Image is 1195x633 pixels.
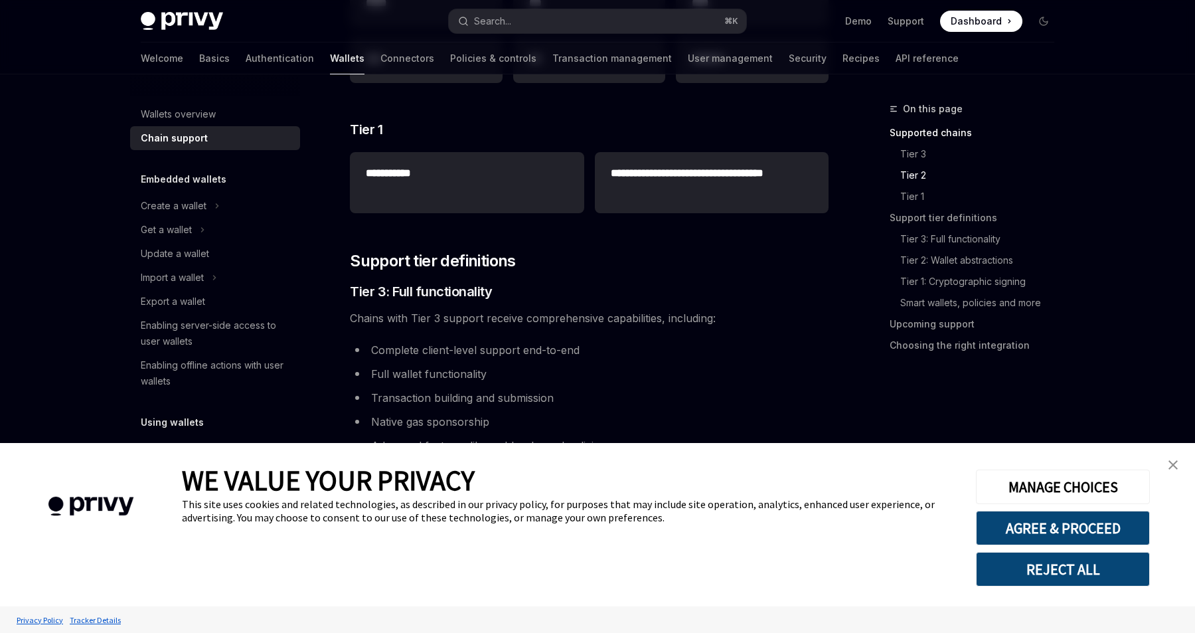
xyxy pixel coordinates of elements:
button: Search...⌘K [449,9,746,33]
button: MANAGE CHOICES [976,470,1150,504]
div: Create a wallet [141,198,206,214]
img: company logo [20,478,162,535]
span: Tier 3: Full functionality [350,282,492,301]
a: Policies & controls [450,43,536,74]
div: Import a wallet [141,270,204,286]
a: API reference [896,43,959,74]
a: Upcoming support [890,314,1065,335]
span: Support tier definitions [350,250,516,272]
span: ⌘ K [724,16,738,27]
span: Dashboard [951,15,1002,28]
a: Update a wallet [130,242,300,266]
li: Complete client-level support end-to-end [350,341,829,359]
a: Dashboard [940,11,1022,32]
div: This site uses cookies and related technologies, as described in our privacy policy, for purposes... [182,497,956,524]
div: Search... [474,13,511,29]
span: WE VALUE YOUR PRIVACY [182,463,475,497]
a: Privacy Policy [13,608,66,632]
div: Wallets overview [141,106,216,122]
a: Demo [845,15,872,28]
li: Advanced features like webhooks and policies [350,436,829,455]
a: Tier 2 [900,165,1065,186]
a: Tier 3 [900,143,1065,165]
div: Get a wallet [141,222,192,238]
a: Smart wallets, policies and more [900,292,1065,314]
a: Transaction management [552,43,672,74]
a: User management [688,43,773,74]
a: Recipes [842,43,880,74]
a: Wallets overview [130,102,300,126]
a: Tier 2: Wallet abstractions [900,250,1065,271]
a: Support [888,15,924,28]
a: Supported chains [890,122,1065,143]
h5: Using wallets [141,414,204,430]
a: Choosing the right integration [890,335,1065,356]
div: Ethereum [141,441,182,457]
a: Tier 1 [900,186,1065,207]
div: Update a wallet [141,246,209,262]
button: Toggle dark mode [1033,11,1054,32]
button: AGREE & PROCEED [976,511,1150,545]
a: Chain support [130,126,300,150]
a: Authentication [246,43,314,74]
span: Chains with Tier 3 support receive comprehensive capabilities, including: [350,309,829,327]
button: REJECT ALL [976,552,1150,587]
span: Tier 1 [350,120,382,139]
div: Chain support [141,130,208,146]
a: close banner [1160,452,1186,478]
a: Enabling server-side access to user wallets [130,314,300,353]
a: Enabling offline actions with user wallets [130,353,300,393]
a: Tier 3: Full functionality [900,228,1065,250]
div: Enabling server-side access to user wallets [141,317,292,349]
a: Welcome [141,43,183,74]
a: Export a wallet [130,290,300,314]
a: Wallets [330,43,364,74]
div: Enabling offline actions with user wallets [141,357,292,389]
img: dark logo [141,12,223,31]
a: Support tier definitions [890,207,1065,228]
li: Transaction building and submission [350,389,829,407]
a: Tier 1: Cryptographic signing [900,271,1065,292]
a: Connectors [380,43,434,74]
li: Full wallet functionality [350,365,829,383]
a: Basics [199,43,230,74]
h5: Embedded wallets [141,171,226,187]
img: close banner [1168,460,1178,470]
a: Tracker Details [66,608,124,632]
li: Native gas sponsorship [350,412,829,431]
div: Export a wallet [141,294,205,310]
span: On this page [903,101,963,117]
a: Security [789,43,827,74]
